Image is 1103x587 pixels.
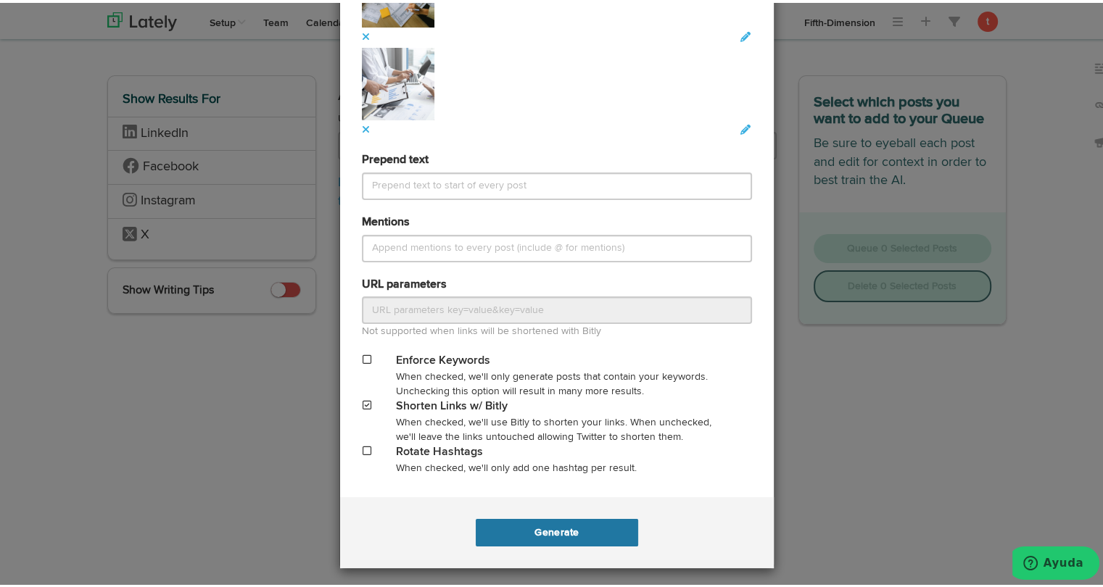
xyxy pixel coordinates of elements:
div: Shorten Links w/ Bitly [396,396,717,412]
label: URL parameters [362,274,447,291]
input: URL parameters key=value&key=value [362,293,752,321]
div: Enforce Keywords [396,350,717,367]
button: Generate [476,516,637,544]
input: Append mentions to every post (include @ for mentions) [362,232,752,259]
label: Mentions [362,212,410,228]
label: Prepend text [362,149,429,166]
div: When checked, we'll only add one hashtag per result. [396,458,717,472]
div: Rotate Hashtags [396,441,717,458]
iframe: Abre un widget desde donde se puede obtener más información [1012,544,1099,580]
div: When checked, we'll only generate posts that contain your keywords. Unchecking this option will r... [396,367,717,396]
img: bsShF8hxT3qptX2SjMdQ [362,45,434,117]
input: Prepend text to start of every post [362,170,752,197]
span: Not supported when links will be shortened with Bitly [362,323,601,333]
div: When checked, we'll use Bitly to shorten your links. When unchecked, we'll leave the links untouc... [396,412,717,441]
